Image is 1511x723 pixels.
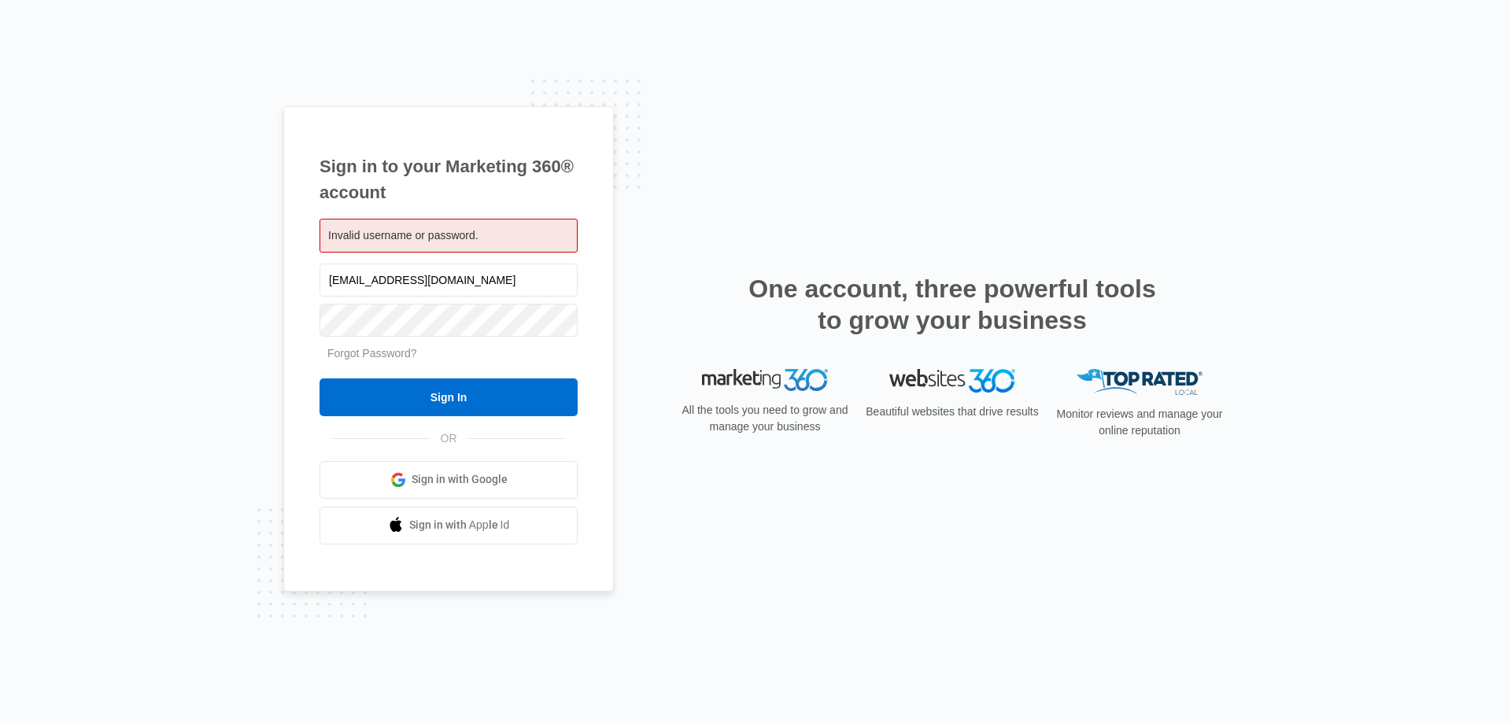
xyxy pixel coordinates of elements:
[864,404,1040,420] p: Beautiful websites that drive results
[744,273,1161,336] h2: One account, three powerful tools to grow your business
[328,229,478,242] span: Invalid username or password.
[320,507,578,544] a: Sign in with Apple Id
[327,347,417,360] a: Forgot Password?
[430,430,468,447] span: OR
[320,378,578,416] input: Sign In
[702,369,828,391] img: Marketing 360
[409,517,510,533] span: Sign in with Apple Id
[320,264,578,297] input: Email
[1051,406,1228,439] p: Monitor reviews and manage your online reputation
[320,153,578,205] h1: Sign in to your Marketing 360® account
[677,402,853,435] p: All the tools you need to grow and manage your business
[1077,369,1203,395] img: Top Rated Local
[889,369,1015,392] img: Websites 360
[412,471,508,488] span: Sign in with Google
[320,461,578,499] a: Sign in with Google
